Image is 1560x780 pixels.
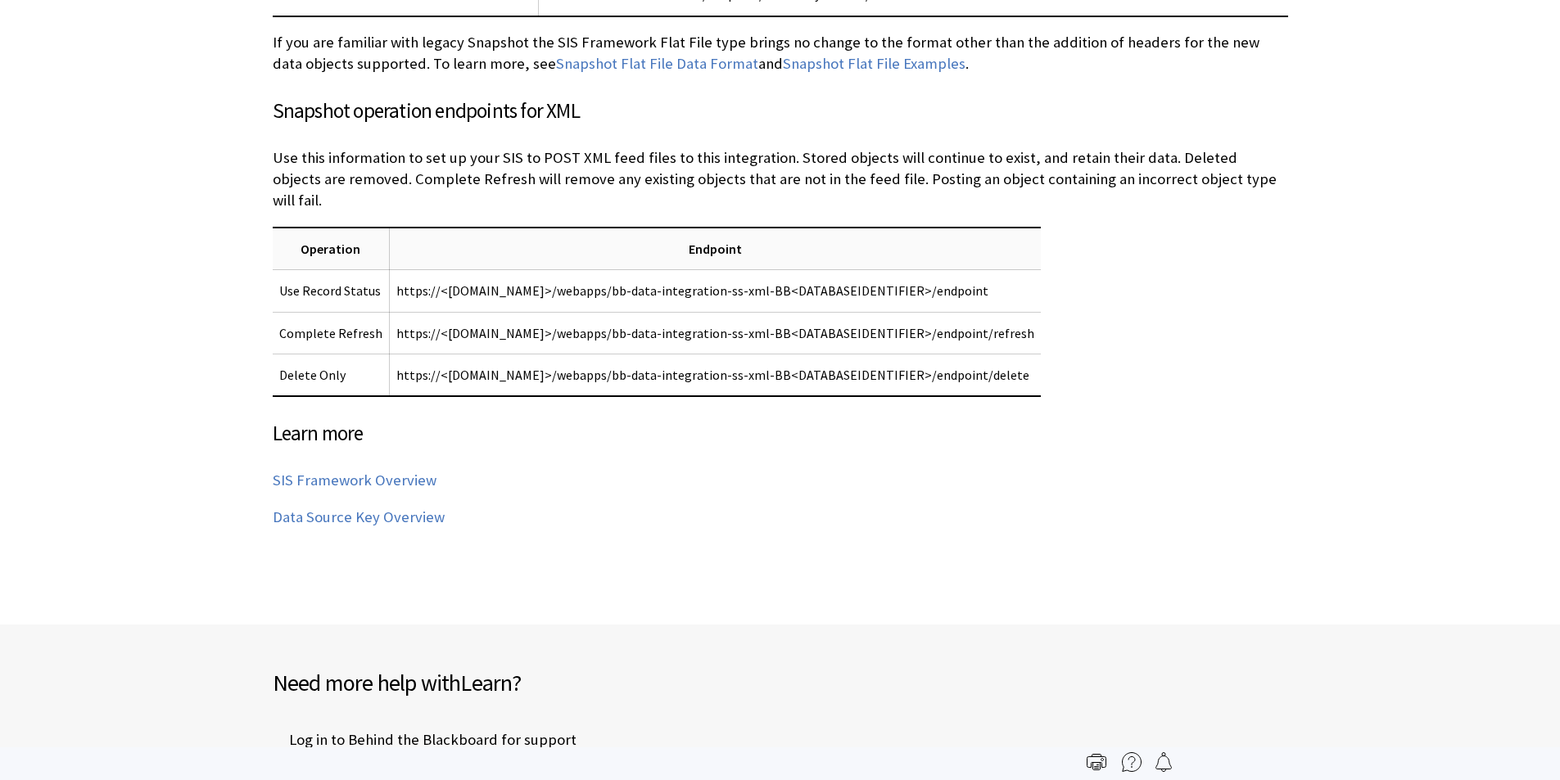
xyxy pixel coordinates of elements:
img: More help [1122,752,1142,772]
td: Delete Only [273,354,390,397]
span: Learn [460,668,512,697]
td: https://<[DOMAIN_NAME]>/webapps/bb-data-integration-ss-xml-BB<DATABASEIDENTIFIER>/endpoint/refresh [389,312,1041,354]
td: https://<[DOMAIN_NAME]>/webapps/bb-data-integration-ss-xml-BB<DATABASEIDENTIFIER>/endpoint/delete [389,354,1041,397]
th: Operation [273,228,390,270]
h2: Need more help with ? [273,665,780,700]
a: Snapshot Flat File Examples [783,54,965,74]
a: Log in to Behind the Blackboard for support [273,728,580,752]
p: If you are familiar with legacy Snapshot the SIS Framework Flat File type brings no change to the... [273,32,1288,74]
p: Use this information to set up your SIS to POST XML feed files to this integration. Stored object... [273,147,1288,212]
h3: Snapshot operation endpoints for XML [273,96,1288,127]
a: SIS Framework Overview [273,471,436,490]
img: Print [1087,752,1106,772]
td: https://<[DOMAIN_NAME]>/webapps/bb-data-integration-ss-xml-BB<DATABASEIDENTIFIER>/endpoint [389,270,1041,312]
td: Use Record Status [273,270,390,312]
img: Follow this page [1154,752,1173,772]
a: Snapshot Flat File Data Format [556,54,758,74]
th: Endpoint [389,228,1041,270]
span: Log in to Behind the Blackboard for support [273,728,577,752]
h3: Learn more [273,418,1288,449]
a: Data Source Key Overview [273,507,445,527]
td: Complete Refresh [273,312,390,354]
